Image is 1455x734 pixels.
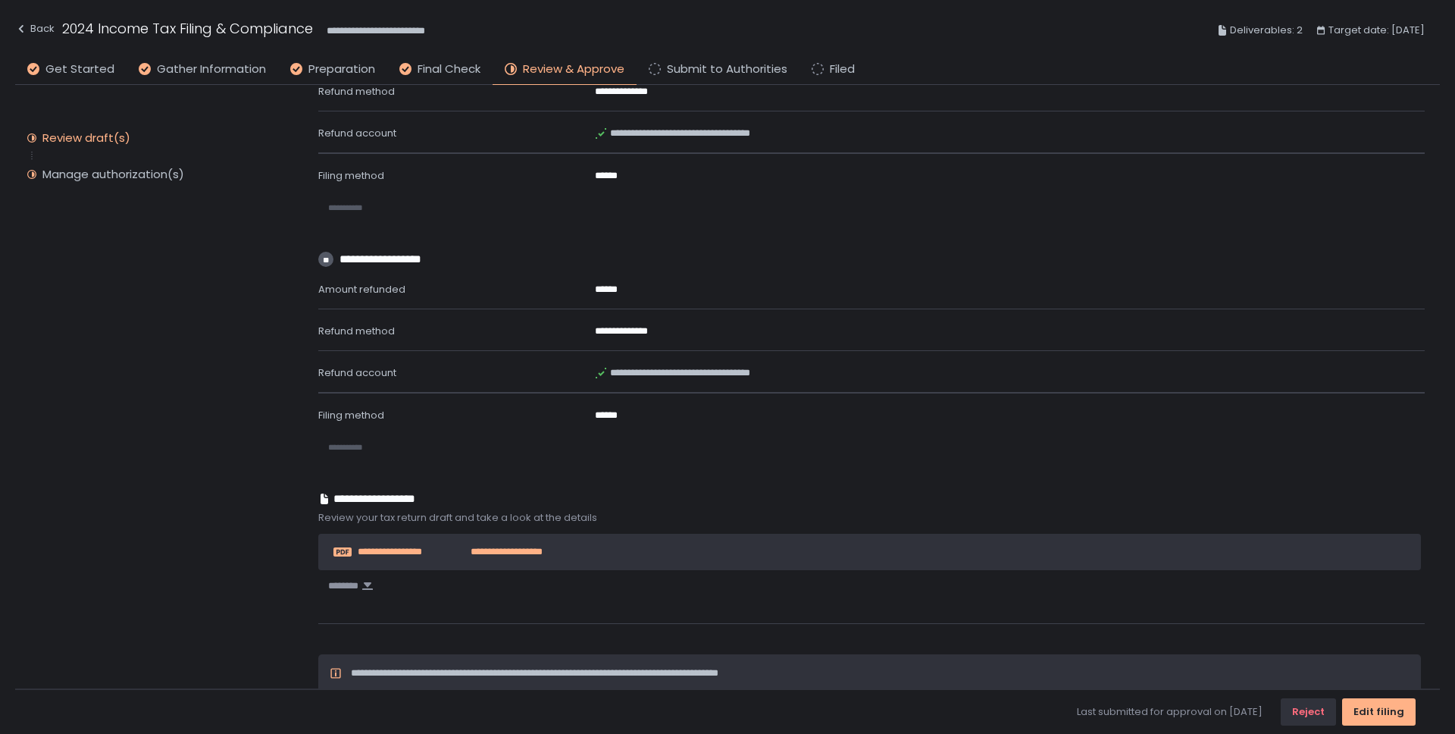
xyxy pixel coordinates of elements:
[1230,21,1303,39] span: Deliverables: 2
[523,61,624,78] span: Review & Approve
[318,168,384,183] span: Filing method
[318,126,396,140] span: Refund account
[1342,698,1416,726] button: Edit filing
[1353,705,1404,719] div: Edit filing
[42,167,184,182] div: Manage authorization(s)
[1281,698,1336,726] button: Reject
[1077,705,1263,719] span: Last submitted for approval on [DATE]
[667,61,787,78] span: Submit to Authorities
[318,365,396,380] span: Refund account
[830,61,855,78] span: Filed
[1292,705,1325,719] div: Reject
[15,18,55,43] button: Back
[318,282,405,296] span: Amount refunded
[308,61,375,78] span: Preparation
[318,408,384,422] span: Filing method
[42,130,130,146] div: Review draft(s)
[62,18,313,39] h1: 2024 Income Tax Filing & Compliance
[318,324,395,338] span: Refund method
[15,20,55,38] div: Back
[45,61,114,78] span: Get Started
[418,61,480,78] span: Final Check
[1328,21,1425,39] span: Target date: [DATE]
[318,511,1425,525] span: Review your tax return draft and take a look at the details
[157,61,266,78] span: Gather Information
[318,84,395,99] span: Refund method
